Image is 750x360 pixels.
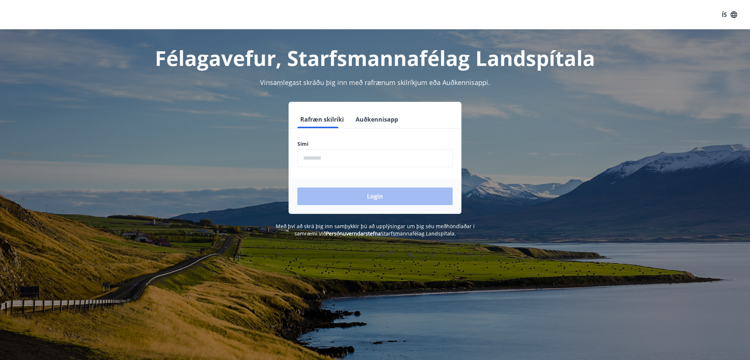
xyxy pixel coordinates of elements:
span: Vinsamlegast skráðu þig inn með rafrænum skilríkjum eða Auðkennisappi. [260,78,490,87]
button: Rafræn skilríki [297,111,347,128]
button: Auðkennisapp [353,111,401,128]
label: Sími [297,140,453,148]
button: ÍS [718,8,741,21]
h1: Félagavefur, Starfsmannafélag Landspítala [120,44,630,72]
span: Með því að skrá þig inn samþykkir þú að upplýsingar um þig séu meðhöndlaðar í samræmi við Starfsm... [276,223,475,237]
a: Persónuverndarstefna [326,230,381,237]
